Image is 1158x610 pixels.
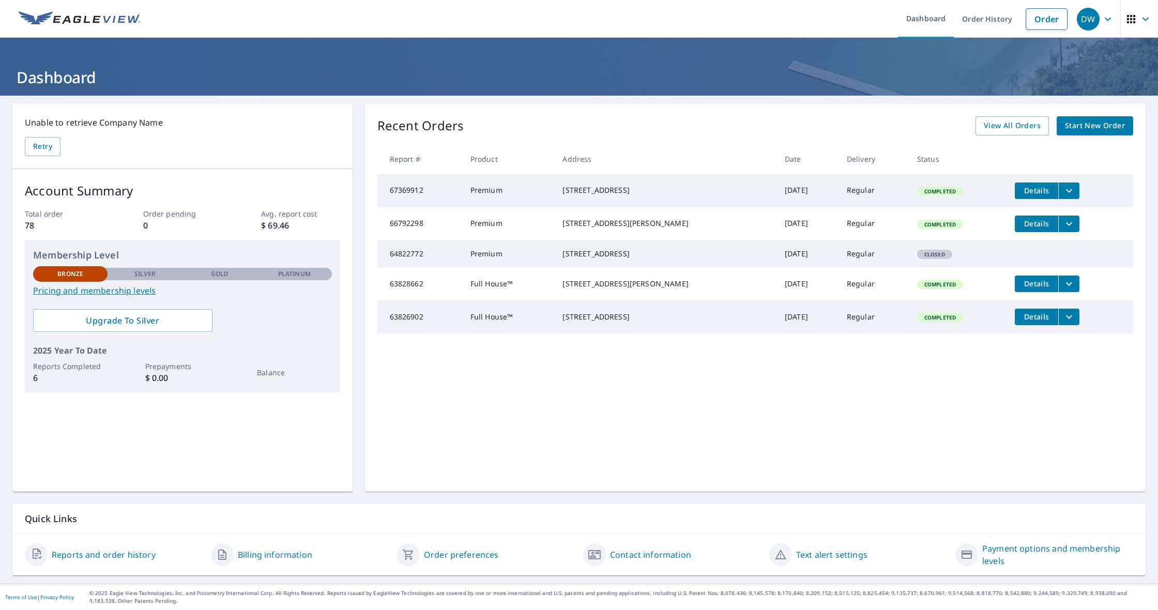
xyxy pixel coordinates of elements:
[1077,8,1100,30] div: DW
[5,593,37,601] a: Terms of Use
[839,300,909,333] td: Regular
[33,309,212,332] a: Upgrade To Silver
[1021,219,1052,228] span: Details
[982,542,1133,567] a: Payment options and membership levels
[1058,182,1079,199] button: filesDropdownBtn-67369912
[562,312,768,322] div: [STREET_ADDRESS]
[25,137,60,156] button: Retry
[41,315,204,326] span: Upgrade To Silver
[33,361,108,372] p: Reports Completed
[839,240,909,267] td: Regular
[1057,116,1133,135] a: Start New Order
[562,279,768,289] div: [STREET_ADDRESS][PERSON_NAME]
[19,11,141,27] img: EV Logo
[776,174,839,207] td: [DATE]
[562,218,768,228] div: [STREET_ADDRESS][PERSON_NAME]
[145,372,220,384] p: $ 0.00
[40,593,74,601] a: Privacy Policy
[377,267,462,300] td: 63828662
[261,219,340,232] p: $ 69.46
[134,269,156,279] p: Silver
[377,174,462,207] td: 67369912
[261,208,340,219] p: Avg. report cost
[610,548,691,561] a: Contact information
[25,219,103,232] p: 78
[462,144,555,174] th: Product
[89,589,1153,605] p: © 2025 Eagle View Technologies, Inc. and Pictometry International Corp. All Rights Reserved. Repo...
[918,251,951,258] span: Closed
[33,140,52,153] span: Retry
[33,344,332,357] p: 2025 Year To Date
[143,219,222,232] p: 0
[462,240,555,267] td: Premium
[33,372,108,384] p: 6
[238,548,312,561] a: Billing information
[33,284,332,297] a: Pricing and membership levels
[1058,216,1079,232] button: filesDropdownBtn-66792298
[462,300,555,333] td: Full House™
[462,207,555,240] td: Premium
[562,185,768,195] div: [STREET_ADDRESS]
[776,144,839,174] th: Date
[1065,119,1125,132] span: Start New Order
[1021,186,1052,195] span: Details
[839,267,909,300] td: Regular
[462,174,555,207] td: Premium
[377,240,462,267] td: 64822772
[25,512,1133,525] p: Quick Links
[554,144,776,174] th: Address
[424,548,499,561] a: Order preferences
[377,116,464,135] p: Recent Orders
[462,267,555,300] td: Full House™
[377,300,462,333] td: 63826902
[1015,182,1058,199] button: detailsBtn-67369912
[257,367,331,378] p: Balance
[33,248,332,262] p: Membership Level
[12,67,1146,88] h1: Dashboard
[909,144,1007,174] th: Status
[984,119,1041,132] span: View All Orders
[918,314,962,321] span: Completed
[57,269,83,279] p: Bronze
[278,269,311,279] p: Platinum
[377,207,462,240] td: 66792298
[211,269,228,279] p: Gold
[776,267,839,300] td: [DATE]
[1015,216,1058,232] button: detailsBtn-66792298
[1058,309,1079,325] button: filesDropdownBtn-63826902
[1058,276,1079,292] button: filesDropdownBtn-63828662
[839,207,909,240] td: Regular
[776,240,839,267] td: [DATE]
[25,181,340,200] p: Account Summary
[918,188,962,195] span: Completed
[1021,312,1052,322] span: Details
[839,144,909,174] th: Delivery
[52,548,156,561] a: Reports and order history
[143,208,222,219] p: Order pending
[1021,279,1052,288] span: Details
[1015,276,1058,292] button: detailsBtn-63828662
[839,174,909,207] td: Regular
[796,548,867,561] a: Text alert settings
[5,594,74,600] p: |
[1015,309,1058,325] button: detailsBtn-63826902
[25,208,103,219] p: Total order
[25,116,340,129] p: Unable to retrieve Company Name
[145,361,220,372] p: Prepayments
[976,116,1049,135] a: View All Orders
[1026,8,1068,30] a: Order
[918,281,962,288] span: Completed
[562,249,768,259] div: [STREET_ADDRESS]
[377,144,462,174] th: Report #
[776,300,839,333] td: [DATE]
[776,207,839,240] td: [DATE]
[918,221,962,228] span: Completed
